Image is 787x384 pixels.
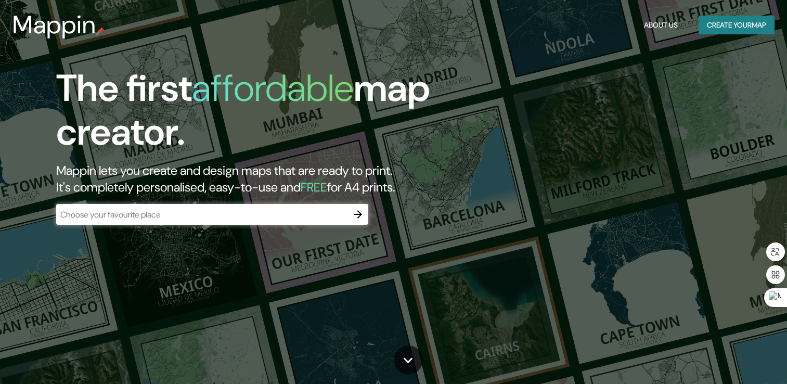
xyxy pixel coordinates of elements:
[96,27,105,35] img: mappin-pin
[192,64,354,112] h1: affordable
[56,162,450,196] h2: Mappin lets you create and design maps that are ready to print. It's completely personalised, eas...
[694,343,776,373] iframe: Help widget launcher
[699,16,775,35] button: Create yourmap
[640,16,682,35] button: About Us
[12,10,96,40] h3: Mappin
[56,67,450,162] h1: The first map creator.
[301,179,327,195] h5: FREE
[56,209,347,221] input: Choose your favourite place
